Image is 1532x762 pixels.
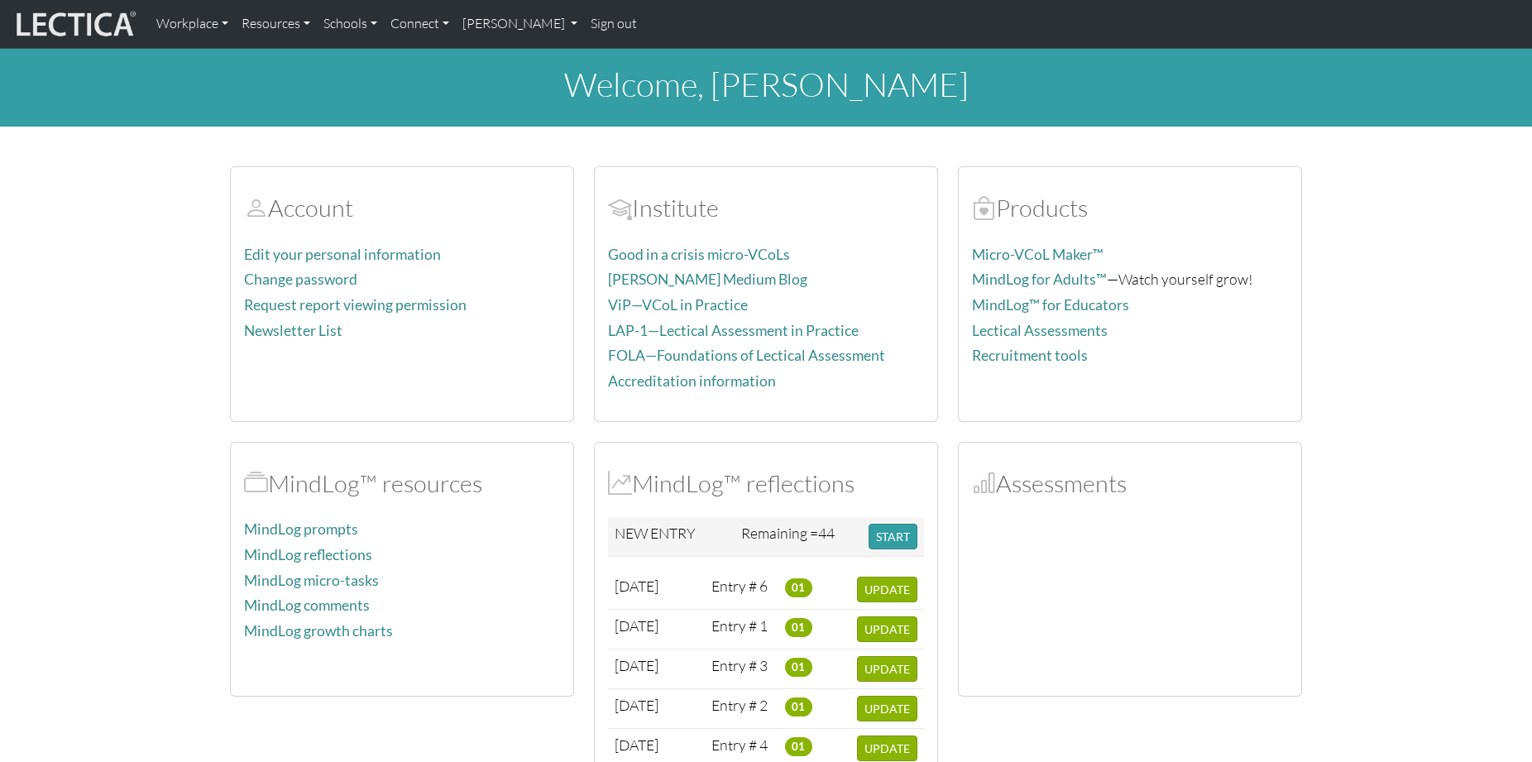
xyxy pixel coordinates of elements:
[615,736,658,754] span: [DATE]
[972,347,1088,364] a: Recruitment tools
[785,697,812,716] span: 01
[608,517,735,557] td: NEW ENTRY
[615,696,658,714] span: [DATE]
[972,271,1107,288] a: MindLog for Adults™
[785,618,812,636] span: 01
[244,296,467,314] a: Request report viewing permission
[785,658,812,676] span: 01
[735,517,862,557] td: Remaining =
[456,7,584,41] a: [PERSON_NAME]
[244,622,393,640] a: MindLog growth charts
[608,469,924,498] h2: MindLog™ reflections
[608,271,807,288] a: [PERSON_NAME] Medium Blog
[972,267,1288,291] p: —Watch yourself grow!
[705,610,778,649] td: Entry # 1
[608,322,859,339] a: LAP-1—Lectical Assessment in Practice
[972,468,996,498] span: Assessments
[608,372,776,390] a: Accreditation information
[972,296,1129,314] a: MindLog™ for Educators
[857,696,917,721] button: UPDATE
[244,468,268,498] span: MindLog™ resources
[705,689,778,729] td: Entry # 2
[857,616,917,642] button: UPDATE
[785,737,812,755] span: 01
[244,322,342,339] a: Newsletter List
[150,7,235,41] a: Workplace
[244,194,560,223] h2: Account
[864,702,910,716] span: UPDATE
[244,246,441,263] a: Edit your personal information
[244,546,372,563] a: MindLog reflections
[869,524,917,549] button: START
[244,271,357,288] a: Change password
[785,578,812,597] span: 01
[608,194,924,223] h2: Institute
[608,246,790,263] a: Good in a crisis micro-VCoLs
[705,649,778,689] td: Entry # 3
[608,296,748,314] a: ViP—VCoL in Practice
[705,570,778,610] td: Entry # 6
[864,622,910,636] span: UPDATE
[244,597,370,614] a: MindLog comments
[857,577,917,602] button: UPDATE
[584,7,644,41] a: Sign out
[972,322,1108,339] a: Lectical Assessments
[244,520,358,538] a: MindLog prompts
[864,662,910,676] span: UPDATE
[857,656,917,682] button: UPDATE
[615,616,658,635] span: [DATE]
[244,469,560,498] h2: MindLog™ resources
[857,736,917,761] button: UPDATE
[864,582,910,597] span: UPDATE
[972,194,1288,223] h2: Products
[615,577,658,595] span: [DATE]
[818,524,835,542] span: 44
[317,7,384,41] a: Schools
[972,469,1288,498] h2: Assessments
[608,193,632,223] span: Account
[235,7,317,41] a: Resources
[972,193,996,223] span: Products
[864,741,910,755] span: UPDATE
[608,347,885,364] a: FOLA—Foundations of Lectical Assessment
[608,468,632,498] span: MindLog
[244,193,268,223] span: Account
[972,246,1104,263] a: Micro-VCoL Maker™
[244,572,379,589] a: MindLog micro-tasks
[384,7,456,41] a: Connect
[615,656,658,674] span: [DATE]
[12,8,136,40] img: lecticalive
